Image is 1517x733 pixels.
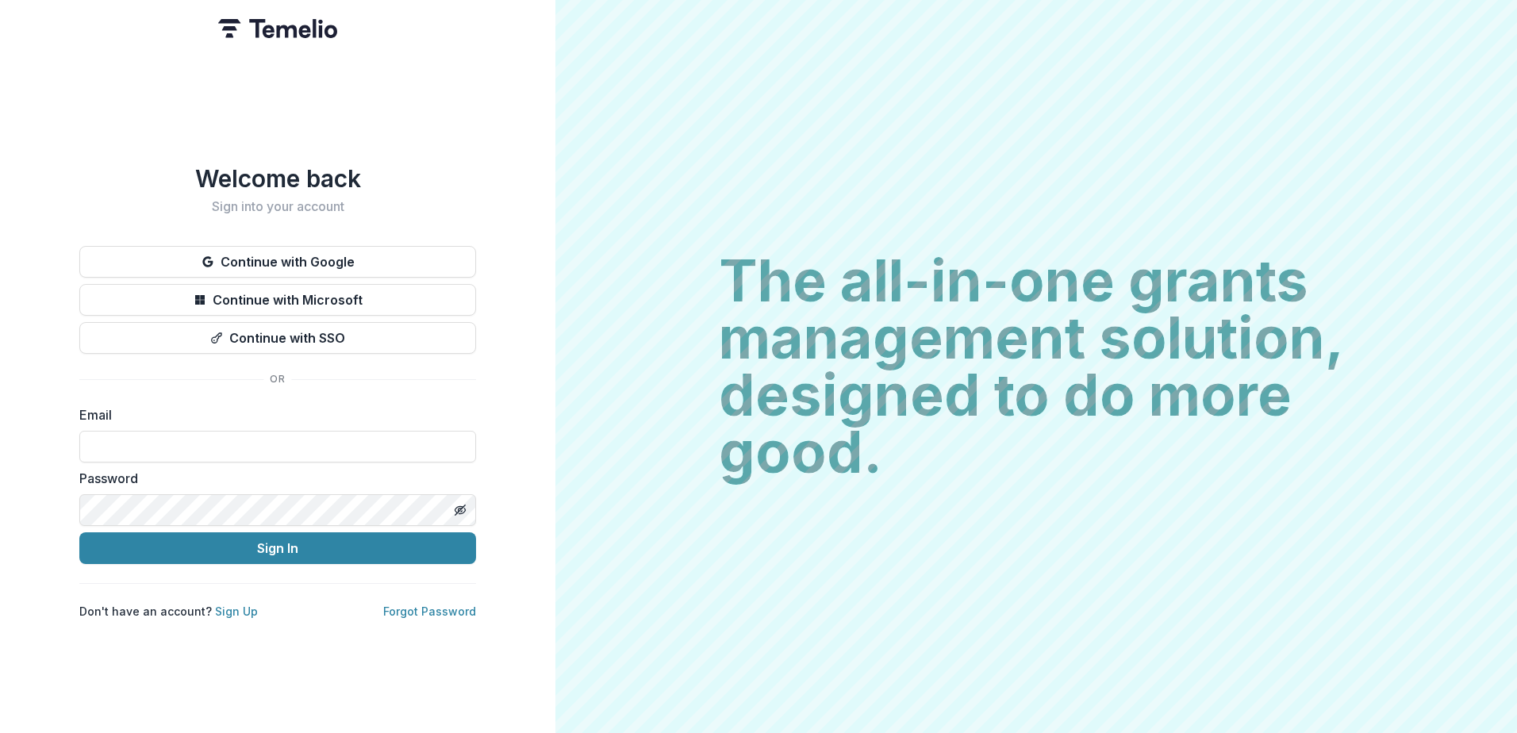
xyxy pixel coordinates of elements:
h2: Sign into your account [79,199,476,214]
button: Continue with Microsoft [79,284,476,316]
label: Password [79,469,467,488]
button: Sign In [79,532,476,564]
p: Don't have an account? [79,603,258,620]
img: Temelio [218,19,337,38]
button: Continue with SSO [79,322,476,354]
button: Toggle password visibility [447,497,473,523]
label: Email [79,405,467,424]
button: Continue with Google [79,246,476,278]
a: Sign Up [215,604,258,618]
h1: Welcome back [79,164,476,193]
a: Forgot Password [383,604,476,618]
